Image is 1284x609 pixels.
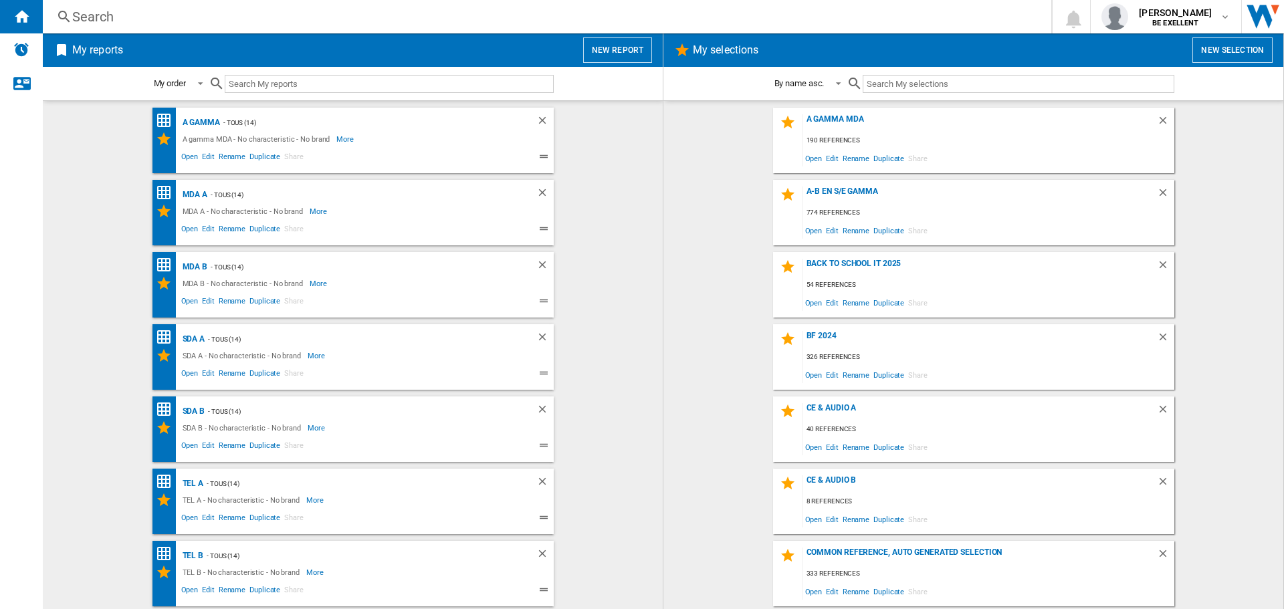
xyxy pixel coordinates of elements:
[156,203,179,219] div: My Selections
[536,187,554,203] div: Delete
[225,75,554,93] input: Search My reports
[803,349,1174,366] div: 326 references
[179,439,201,455] span: Open
[841,149,871,167] span: Rename
[803,547,1157,566] div: Common reference, auto generated selection
[217,295,247,311] span: Rename
[282,223,306,239] span: Share
[871,149,906,167] span: Duplicate
[841,510,871,528] span: Rename
[906,510,930,528] span: Share
[803,582,825,600] span: Open
[200,295,217,311] span: Edit
[179,114,220,131] div: A gamma
[217,223,247,239] span: Rename
[906,221,930,239] span: Share
[156,329,179,346] div: Price Matrix
[156,112,179,129] div: Price Matrix
[203,547,509,564] div: - TOUS (14)
[282,584,306,600] span: Share
[179,131,337,147] div: A gamma MDA - No characteristic - No brand
[179,259,208,275] div: MDA B
[282,367,306,383] span: Share
[310,275,329,291] span: More
[179,223,201,239] span: Open
[906,438,930,456] span: Share
[824,293,841,312] span: Edit
[70,37,126,63] h2: My reports
[207,187,509,203] div: - TOUS (14)
[156,564,179,580] div: My Selections
[179,331,205,348] div: SDA A
[179,367,201,383] span: Open
[179,203,310,219] div: MDA A - No characteristic - No brand
[156,545,179,562] div: Price Matrix
[803,149,825,167] span: Open
[906,582,930,600] span: Share
[200,223,217,239] span: Edit
[247,223,282,239] span: Duplicate
[282,439,306,455] span: Share
[803,293,825,312] span: Open
[824,221,841,239] span: Edit
[282,511,306,527] span: Share
[1139,6,1212,19] span: [PERSON_NAME]
[179,584,201,600] span: Open
[1192,37,1273,63] button: New selection
[156,275,179,291] div: My Selections
[841,582,871,600] span: Rename
[220,114,510,131] div: - TOUS (14)
[803,475,1157,493] div: CE & Audio B
[1157,331,1174,349] div: Delete
[200,367,217,383] span: Edit
[336,131,356,147] span: More
[871,438,906,456] span: Duplicate
[871,366,906,384] span: Duplicate
[536,403,554,420] div: Delete
[863,75,1174,93] input: Search My selections
[156,131,179,147] div: My Selections
[536,475,554,492] div: Delete
[906,366,930,384] span: Share
[217,367,247,383] span: Rename
[308,348,327,364] span: More
[841,293,871,312] span: Rename
[247,367,282,383] span: Duplicate
[871,510,906,528] span: Duplicate
[72,7,1016,26] div: Search
[803,187,1157,205] div: A-B en S/E gamma
[824,149,841,167] span: Edit
[156,473,179,490] div: Price Matrix
[282,150,306,166] span: Share
[583,37,652,63] button: New report
[247,511,282,527] span: Duplicate
[306,492,326,508] span: More
[906,293,930,312] span: Share
[803,493,1174,510] div: 8 references
[803,366,825,384] span: Open
[871,221,906,239] span: Duplicate
[536,114,554,131] div: Delete
[1157,114,1174,132] div: Delete
[179,475,204,492] div: TEL A
[200,150,217,166] span: Edit
[803,438,825,456] span: Open
[179,511,201,527] span: Open
[200,584,217,600] span: Edit
[690,37,761,63] h2: My selections
[156,420,179,436] div: My Selections
[824,438,841,456] span: Edit
[179,348,308,364] div: SDA A - No characteristic - No brand
[179,403,205,420] div: SDA B
[906,149,930,167] span: Share
[841,438,871,456] span: Rename
[803,114,1157,132] div: A gamma MDA
[203,475,509,492] div: - TOUS (14)
[179,547,204,564] div: TEL B
[871,293,906,312] span: Duplicate
[310,203,329,219] span: More
[217,150,247,166] span: Rename
[179,492,306,508] div: TEL A - No characteristic - No brand
[871,582,906,600] span: Duplicate
[207,259,509,275] div: - TOUS (14)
